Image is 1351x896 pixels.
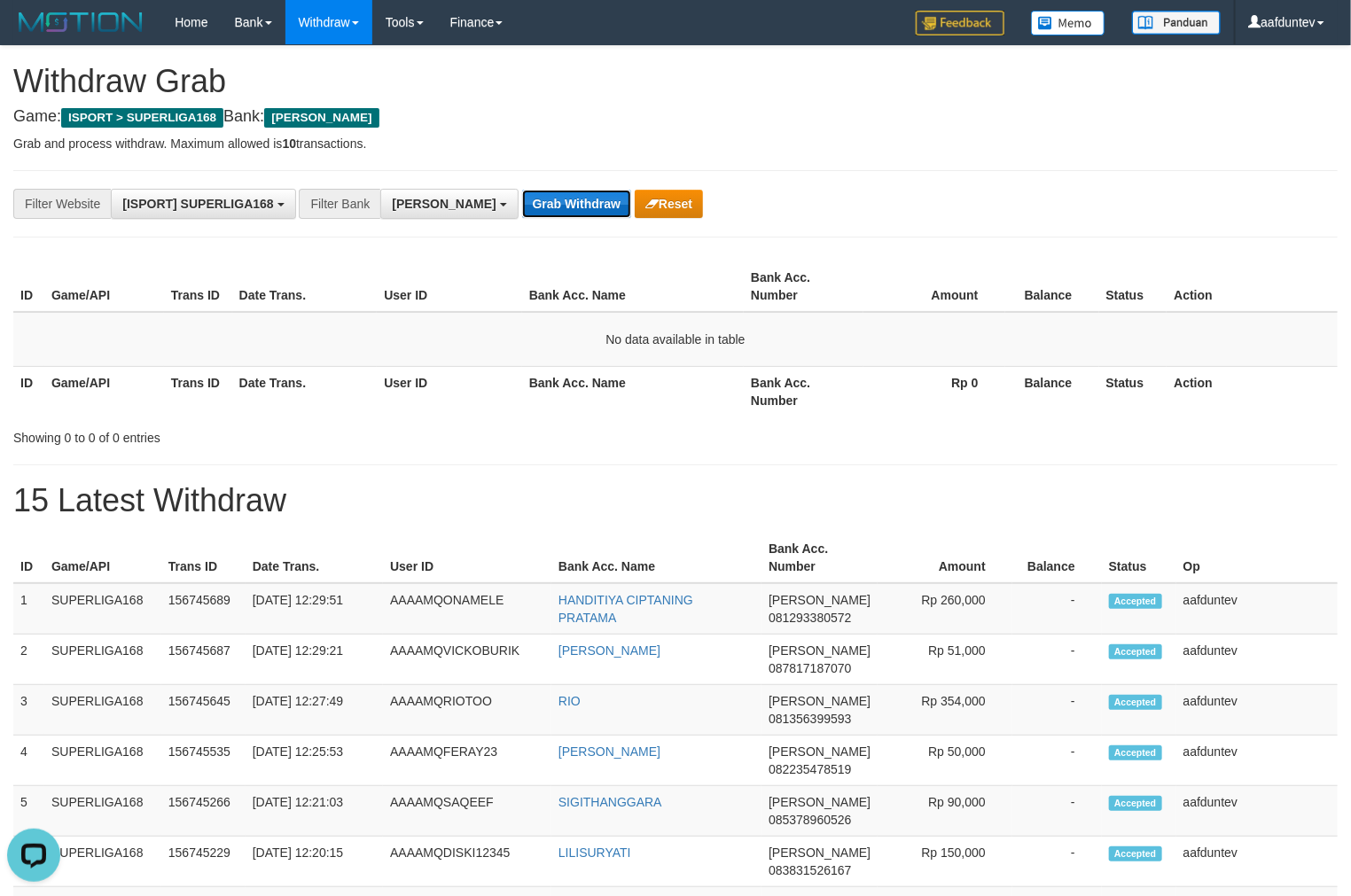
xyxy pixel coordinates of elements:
td: AAAAMQVICKOBURIK [383,635,551,685]
td: Rp 260,000 [878,583,1012,635]
th: Bank Acc. Name [522,366,744,417]
td: SUPERLIGA168 [44,786,161,837]
span: Copy 081356399593 to clipboard [769,712,851,726]
span: [PERSON_NAME] [769,744,871,759]
img: Button%20Memo.svg [1031,11,1105,35]
th: Amount [863,261,1005,312]
th: ID [13,366,44,417]
td: Rp 90,000 [878,786,1012,837]
th: Date Trans. [232,261,378,312]
td: 5 [13,786,44,837]
th: Bank Acc. Number [744,366,863,417]
button: Grab Withdraw [522,190,631,218]
td: aafduntev [1176,685,1338,736]
span: Copy 081293380572 to clipboard [769,611,851,625]
td: [DATE] 12:25:53 [246,736,383,786]
td: 4 [13,736,44,786]
p: Grab and process withdraw. Maximum allowed is transactions. [13,135,1338,152]
span: Accepted [1109,644,1162,659]
td: aafduntev [1176,635,1338,685]
span: Copy 087817187070 to clipboard [769,661,851,675]
th: Trans ID [164,366,232,417]
span: Copy 082235478519 to clipboard [769,762,851,776]
td: SUPERLIGA168 [44,837,161,887]
td: SUPERLIGA168 [44,685,161,736]
td: SUPERLIGA168 [44,635,161,685]
span: [PERSON_NAME] [769,845,871,860]
th: Op [1176,533,1338,583]
td: SUPERLIGA168 [44,736,161,786]
span: Accepted [1109,745,1162,760]
td: - [1012,837,1102,887]
td: - [1012,635,1102,685]
td: Rp 51,000 [878,635,1012,685]
th: User ID [377,261,522,312]
td: SUPERLIGA168 [44,583,161,635]
strong: 10 [282,136,296,151]
h1: 15 Latest Withdraw [13,483,1338,518]
th: Balance [1012,533,1102,583]
div: Filter Website [13,189,111,219]
span: Copy 083831526167 to clipboard [769,863,851,877]
span: Accepted [1109,846,1162,861]
th: Bank Acc. Number [761,533,878,583]
a: [PERSON_NAME] [558,643,660,658]
a: LILISURYATI [558,845,631,860]
td: Rp 150,000 [878,837,1012,887]
button: Open LiveChat chat widget [7,7,60,60]
th: Action [1167,366,1338,417]
a: [PERSON_NAME] [558,744,660,759]
th: Action [1167,261,1338,312]
a: RIO [558,694,581,708]
button: [ISPORT] SUPERLIGA168 [111,189,295,219]
th: ID [13,261,44,312]
span: Accepted [1109,695,1162,710]
th: Status [1099,366,1167,417]
img: MOTION_logo.png [13,9,148,35]
th: User ID [377,366,522,417]
td: aafduntev [1176,786,1338,837]
span: [PERSON_NAME] [769,643,871,658]
td: 3 [13,685,44,736]
span: [PERSON_NAME] [264,108,379,128]
td: AAAAMQFERAY23 [383,736,551,786]
td: Rp 50,000 [878,736,1012,786]
th: Amount [878,533,1012,583]
button: Reset [635,190,703,218]
td: AAAAMQRIOTOO [383,685,551,736]
span: Accepted [1109,796,1162,811]
th: Rp 0 [863,366,1005,417]
td: 2 [13,635,44,685]
span: [PERSON_NAME] [769,795,871,809]
th: Date Trans. [232,366,378,417]
a: HANDITIYA CIPTANING PRATAMA [558,593,693,625]
th: Trans ID [161,533,246,583]
th: Game/API [44,261,164,312]
span: [ISPORT] SUPERLIGA168 [122,197,273,211]
td: AAAAMQSAQEEF [383,786,551,837]
a: SIGITHANGGARA [558,795,662,809]
td: 156745687 [161,635,246,685]
th: Trans ID [164,261,232,312]
td: [DATE] 12:20:15 [246,837,383,887]
td: [DATE] 12:27:49 [246,685,383,736]
td: [DATE] 12:29:51 [246,583,383,635]
th: User ID [383,533,551,583]
th: Status [1102,533,1176,583]
h1: Withdraw Grab [13,64,1338,99]
th: Balance [1005,261,1099,312]
th: ID [13,533,44,583]
td: - [1012,583,1102,635]
td: Rp 354,000 [878,685,1012,736]
td: [DATE] 12:21:03 [246,786,383,837]
td: [DATE] 12:29:21 [246,635,383,685]
td: 156745535 [161,736,246,786]
th: Balance [1005,366,1099,417]
td: 1 [13,583,44,635]
td: 156745266 [161,786,246,837]
span: Accepted [1109,594,1162,609]
th: Bank Acc. Name [551,533,761,583]
img: panduan.png [1132,11,1221,35]
th: Date Trans. [246,533,383,583]
button: [PERSON_NAME] [380,189,518,219]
